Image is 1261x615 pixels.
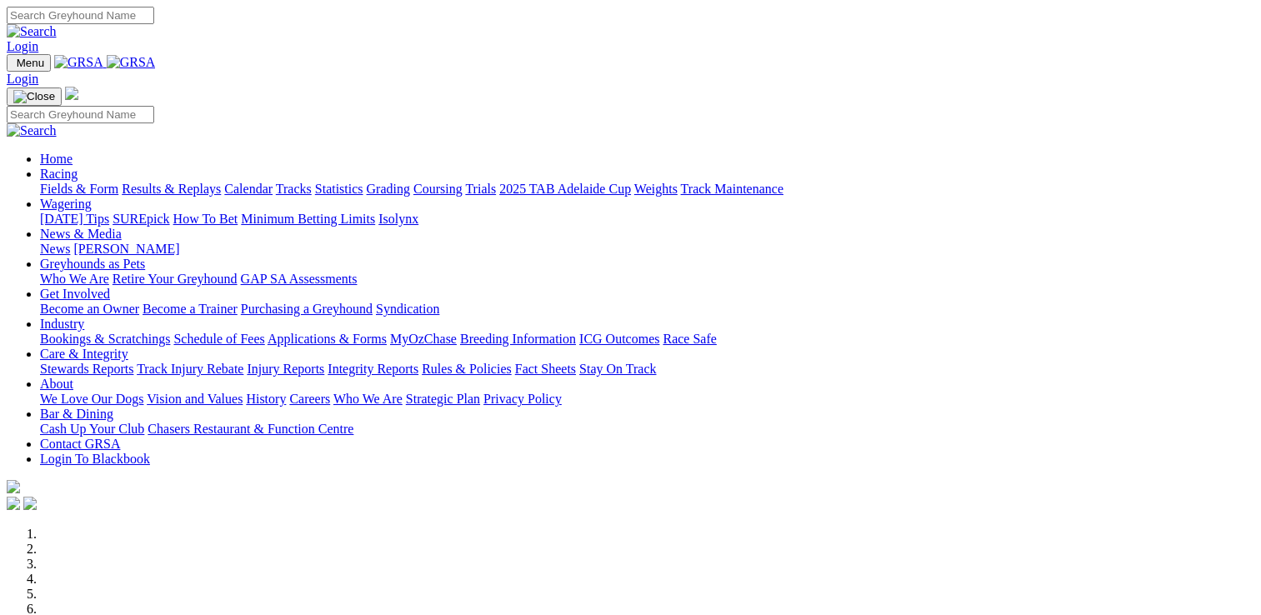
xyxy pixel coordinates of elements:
[7,72,38,86] a: Login
[17,57,44,69] span: Menu
[13,90,55,103] img: Close
[173,332,264,346] a: Schedule of Fees
[7,39,38,53] a: Login
[367,182,410,196] a: Grading
[40,212,109,226] a: [DATE] Tips
[7,106,154,123] input: Search
[7,54,51,72] button: Toggle navigation
[7,480,20,493] img: logo-grsa-white.png
[241,212,375,226] a: Minimum Betting Limits
[40,362,1254,377] div: Care & Integrity
[7,24,57,39] img: Search
[40,392,1254,407] div: About
[40,167,78,181] a: Racing
[143,302,238,316] a: Become a Trainer
[465,182,496,196] a: Trials
[65,87,78,100] img: logo-grsa-white.png
[107,55,156,70] img: GRSA
[40,242,70,256] a: News
[40,332,170,346] a: Bookings & Scratchings
[147,392,243,406] a: Vision and Values
[40,302,1254,317] div: Get Involved
[376,302,439,316] a: Syndication
[54,55,103,70] img: GRSA
[113,272,238,286] a: Retire Your Greyhound
[40,347,128,361] a: Care & Integrity
[663,332,716,346] a: Race Safe
[241,302,373,316] a: Purchasing a Greyhound
[40,287,110,301] a: Get Involved
[40,422,1254,437] div: Bar & Dining
[315,182,363,196] a: Statistics
[40,152,73,166] a: Home
[40,407,113,421] a: Bar & Dining
[173,212,238,226] a: How To Bet
[40,377,73,391] a: About
[40,437,120,451] a: Contact GRSA
[276,182,312,196] a: Tracks
[40,227,122,241] a: News & Media
[241,272,358,286] a: GAP SA Assessments
[246,392,286,406] a: History
[40,317,84,331] a: Industry
[681,182,783,196] a: Track Maintenance
[289,392,330,406] a: Careers
[333,392,403,406] a: Who We Are
[40,212,1254,227] div: Wagering
[378,212,418,226] a: Isolynx
[40,272,109,286] a: Who We Are
[40,452,150,466] a: Login To Blackbook
[406,392,480,406] a: Strategic Plan
[413,182,463,196] a: Coursing
[40,302,139,316] a: Become an Owner
[40,182,118,196] a: Fields & Form
[40,422,144,436] a: Cash Up Your Club
[40,197,92,211] a: Wagering
[137,362,243,376] a: Track Injury Rebate
[460,332,576,346] a: Breeding Information
[422,362,512,376] a: Rules & Policies
[268,332,387,346] a: Applications & Forms
[579,332,659,346] a: ICG Outcomes
[7,87,62,106] button: Toggle navigation
[7,123,57,138] img: Search
[7,7,154,24] input: Search
[499,182,631,196] a: 2025 TAB Adelaide Cup
[40,272,1254,287] div: Greyhounds as Pets
[40,362,133,376] a: Stewards Reports
[40,332,1254,347] div: Industry
[515,362,576,376] a: Fact Sheets
[23,497,37,510] img: twitter.svg
[73,242,179,256] a: [PERSON_NAME]
[40,182,1254,197] div: Racing
[148,422,353,436] a: Chasers Restaurant & Function Centre
[483,392,562,406] a: Privacy Policy
[634,182,678,196] a: Weights
[247,362,324,376] a: Injury Reports
[328,362,418,376] a: Integrity Reports
[390,332,457,346] a: MyOzChase
[40,242,1254,257] div: News & Media
[40,392,143,406] a: We Love Our Dogs
[122,182,221,196] a: Results & Replays
[113,212,169,226] a: SUREpick
[7,497,20,510] img: facebook.svg
[40,257,145,271] a: Greyhounds as Pets
[579,362,656,376] a: Stay On Track
[224,182,273,196] a: Calendar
